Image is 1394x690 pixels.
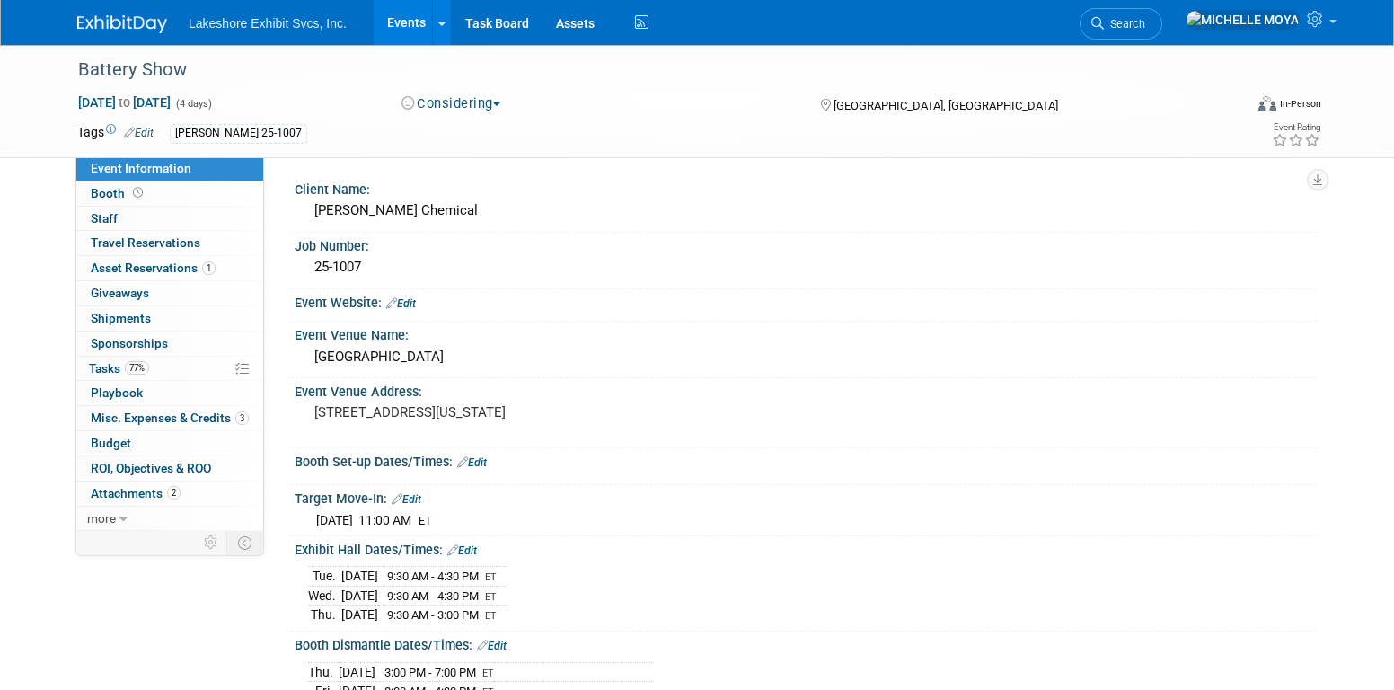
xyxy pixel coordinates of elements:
[76,256,263,280] a: Asset Reservations1
[485,610,497,622] span: ET
[76,181,263,206] a: Booth
[308,606,341,624] td: Thu.
[76,406,263,430] a: Misc. Expenses & Credits3
[295,378,1317,401] div: Event Venue Address:
[91,461,211,475] span: ROI, Objectives & ROO
[308,197,1303,225] div: [PERSON_NAME] Chemical
[124,127,154,139] a: Edit
[91,311,151,325] span: Shipments
[395,94,507,113] button: Considering
[91,486,181,500] span: Attachments
[295,322,1317,344] div: Event Venue Name:
[91,286,149,300] span: Giveaways
[76,431,263,456] a: Budget
[308,586,341,606] td: Wed.
[235,411,249,425] span: 3
[392,493,421,506] a: Edit
[308,343,1303,371] div: [GEOGRAPHIC_DATA]
[76,156,263,181] a: Event Information
[76,456,263,481] a: ROI, Objectives & ROO
[295,289,1317,313] div: Event Website:
[834,99,1058,112] span: [GEOGRAPHIC_DATA], [GEOGRAPHIC_DATA]
[387,570,479,583] span: 9:30 AM - 4:30 PM
[1258,96,1276,111] img: Format-Inperson.png
[485,591,497,603] span: ET
[316,513,411,527] span: [DATE] 11:00 AM
[196,531,227,554] td: Personalize Event Tab Strip
[76,482,263,506] a: Attachments2
[116,95,133,110] span: to
[1186,10,1300,30] img: MICHELLE MOYA
[170,124,307,143] div: [PERSON_NAME] 25-1007
[295,233,1317,255] div: Job Number:
[295,176,1317,199] div: Client Name:
[129,186,146,199] span: Booth not reserved yet
[87,511,116,526] span: more
[295,448,1317,472] div: Booth Set-up Dates/Times:
[341,586,378,606] td: [DATE]
[91,211,118,226] span: Staff
[308,253,1303,281] div: 25-1007
[77,15,167,33] img: ExhibitDay
[76,381,263,405] a: Playbook
[76,332,263,356] a: Sponsorships
[387,589,479,603] span: 9:30 AM - 4:30 PM
[76,207,263,231] a: Staff
[386,297,416,310] a: Edit
[1136,93,1321,120] div: Event Format
[485,571,497,583] span: ET
[174,98,212,110] span: (4 days)
[308,662,339,682] td: Thu.
[91,161,191,175] span: Event Information
[125,361,149,375] span: 77%
[91,336,168,350] span: Sponsorships
[91,411,249,425] span: Misc. Expenses & Credits
[457,456,487,469] a: Edit
[482,668,494,679] span: ET
[77,94,172,111] span: [DATE] [DATE]
[227,531,264,554] td: Toggle Event Tabs
[308,567,341,587] td: Tue.
[387,608,479,622] span: 9:30 AM - 3:00 PM
[76,357,263,381] a: Tasks77%
[91,436,131,450] span: Budget
[295,632,1317,655] div: Booth Dismantle Dates/Times:
[295,536,1317,560] div: Exhibit Hall Dates/Times:
[447,544,477,557] a: Edit
[202,261,216,275] span: 1
[91,235,200,250] span: Travel Reservations
[167,486,181,500] span: 2
[419,514,432,527] span: ET
[76,306,263,331] a: Shipments
[384,666,476,679] span: 3:00 PM - 7:00 PM
[341,567,378,587] td: [DATE]
[1104,17,1145,31] span: Search
[314,404,701,420] pre: [STREET_ADDRESS][US_STATE]
[91,385,143,400] span: Playbook
[1279,97,1321,111] div: In-Person
[295,485,1317,509] div: Target Move-In:
[76,281,263,305] a: Giveaways
[1080,8,1162,40] a: Search
[341,606,378,624] td: [DATE]
[91,261,216,275] span: Asset Reservations
[339,662,375,682] td: [DATE]
[1272,123,1320,132] div: Event Rating
[189,16,347,31] span: Lakeshore Exhibit Svcs, Inc.
[477,640,507,652] a: Edit
[89,361,149,376] span: Tasks
[76,507,263,531] a: more
[76,231,263,255] a: Travel Reservations
[91,186,146,200] span: Booth
[72,54,1215,86] div: Battery Show
[77,123,154,144] td: Tags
